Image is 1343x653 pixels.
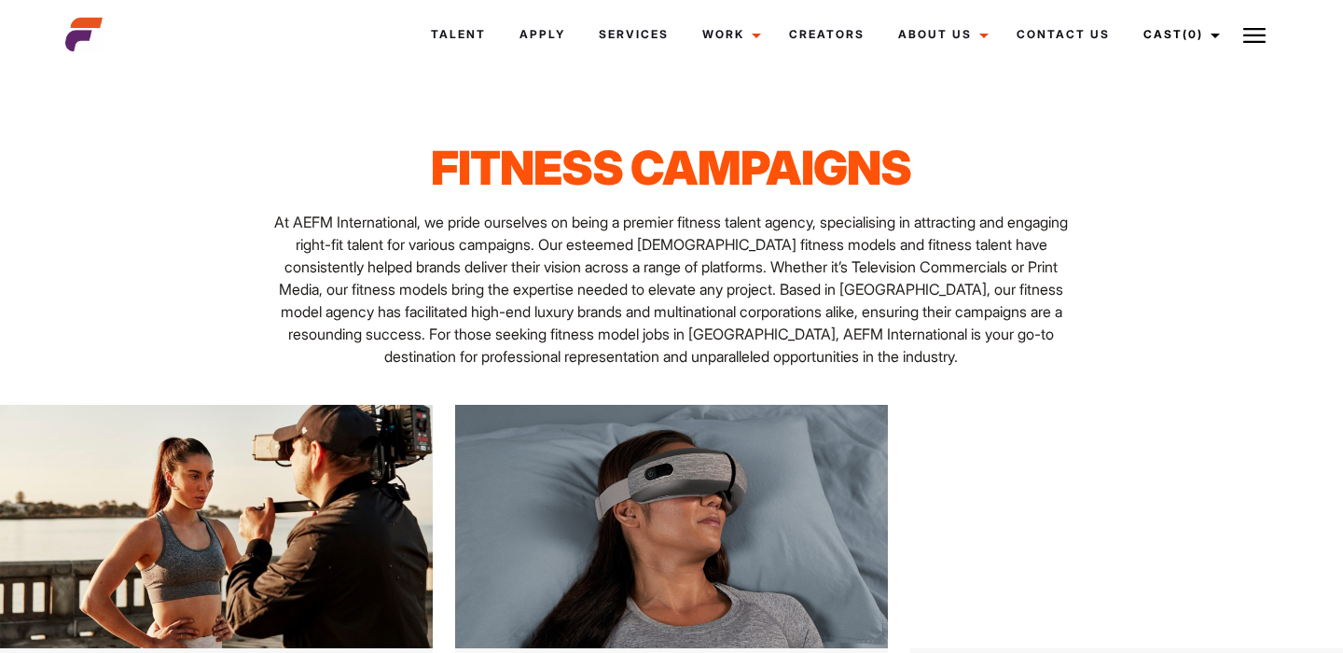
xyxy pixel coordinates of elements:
[503,9,582,60] a: Apply
[685,9,772,60] a: Work
[270,140,1072,196] h1: Fitness Campaigns
[1127,9,1231,60] a: Cast(0)
[270,211,1072,368] p: At AEFM International, we pride ourselves on being a premier fitness talent agency, specialising ...
[582,9,685,60] a: Services
[1243,24,1266,47] img: Burger icon
[1183,27,1203,41] span: (0)
[910,405,1343,648] img: Screenshot 2024 05 29 at 1.50.28 PM 1
[414,9,503,60] a: Talent
[881,9,1000,60] a: About Us
[455,405,888,648] img: 1@3x 11 scaled
[772,9,881,60] a: Creators
[65,16,103,53] img: cropped-aefm-brand-fav-22-square.png
[1000,9,1127,60] a: Contact Us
